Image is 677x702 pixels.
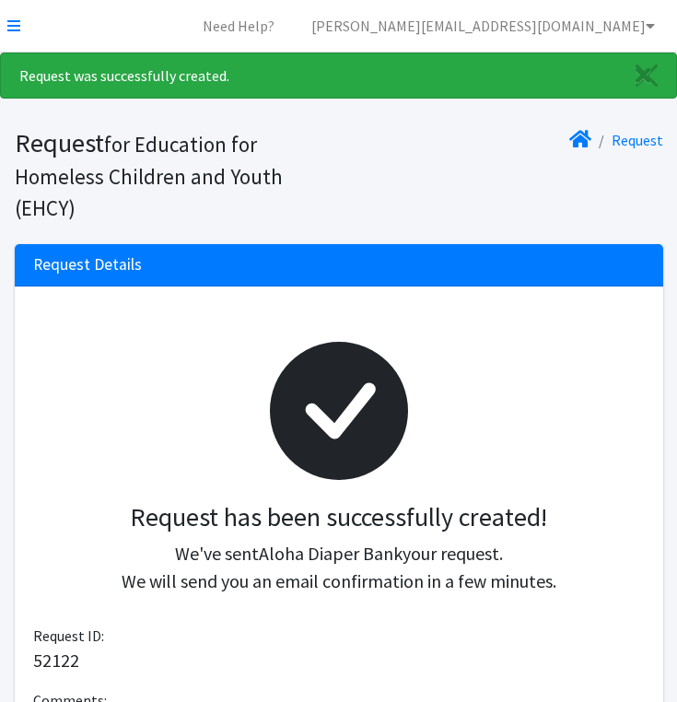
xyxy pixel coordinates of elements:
h1: Request [15,127,333,223]
a: Request [612,131,663,149]
p: 52122 [33,647,645,674]
span: Request ID: [33,626,104,645]
span: Aloha Diaper Bank [259,542,403,565]
h3: Request Details [33,255,142,275]
h3: Request has been successfully created! [48,502,630,533]
small: for Education for Homeless Children and Youth (EHCY) [15,131,283,221]
a: Need Help? [188,7,289,44]
a: [PERSON_NAME][EMAIL_ADDRESS][DOMAIN_NAME] [297,7,670,44]
p: We've sent your request. We will send you an email confirmation in a few minutes. [48,540,630,595]
a: Close [617,53,676,98]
